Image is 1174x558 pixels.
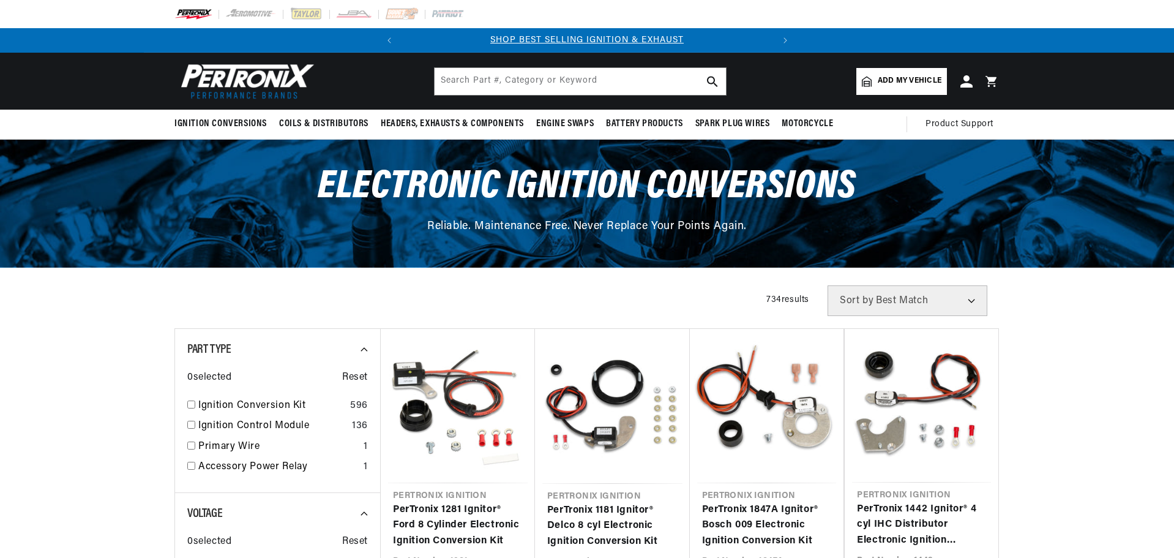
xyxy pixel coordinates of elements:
span: Reliable. Maintenance Free. Never Replace Your Points Again. [427,221,747,232]
span: Add my vehicle [878,75,941,87]
a: SHOP BEST SELLING IGNITION & EXHAUST [490,36,684,45]
a: PerTronix 1281 Ignitor® Ford 8 Cylinder Electronic Ignition Conversion Kit [393,502,523,549]
a: Add my vehicle [856,68,947,95]
a: PerTronix 1847A Ignitor® Bosch 009 Electronic Ignition Conversion Kit [702,502,832,549]
span: Ignition Conversions [174,118,267,130]
span: Reset [342,370,368,386]
img: Pertronix [174,60,315,102]
summary: Battery Products [600,110,689,138]
button: Translation missing: en.sections.announcements.next_announcement [773,28,798,53]
a: Ignition Conversion Kit [198,398,345,414]
a: Accessory Power Relay [198,459,359,475]
span: 0 selected [187,534,231,550]
input: Search Part #, Category or Keyword [435,68,726,95]
a: Ignition Control Module [198,418,347,434]
summary: Ignition Conversions [174,110,273,138]
span: Electronic Ignition Conversions [318,167,856,207]
span: 0 selected [187,370,231,386]
button: Translation missing: en.sections.announcements.previous_announcement [377,28,402,53]
div: 1 [364,439,368,455]
span: Part Type [187,344,231,356]
a: PerTronix 1181 Ignitor® Delco 8 cyl Electronic Ignition Conversion Kit [547,503,678,550]
span: Product Support [925,118,993,131]
span: Motorcycle [782,118,833,130]
summary: Product Support [925,110,1000,139]
span: Reset [342,534,368,550]
span: Coils & Distributors [279,118,368,130]
button: search button [699,68,726,95]
span: 734 results [766,295,809,304]
summary: Spark Plug Wires [689,110,776,138]
span: Engine Swaps [536,118,594,130]
div: 136 [352,418,368,434]
div: Announcement [402,34,773,47]
span: Battery Products [606,118,683,130]
span: Voltage [187,508,222,520]
summary: Coils & Distributors [273,110,375,138]
div: 596 [350,398,368,414]
a: PerTronix 1442 Ignitor® 4 cyl IHC Distributor Electronic Ignition Conversion Kit [857,502,986,549]
div: 1 of 2 [402,34,773,47]
div: 1 [364,459,368,475]
a: Primary Wire [198,439,359,455]
span: Headers, Exhausts & Components [381,118,524,130]
summary: Headers, Exhausts & Components [375,110,530,138]
summary: Motorcycle [776,110,839,138]
span: Sort by [840,296,873,306]
summary: Engine Swaps [530,110,600,138]
slideshow-component: Translation missing: en.sections.announcements.announcement_bar [144,28,1030,53]
select: Sort by [828,285,987,316]
span: Spark Plug Wires [695,118,770,130]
